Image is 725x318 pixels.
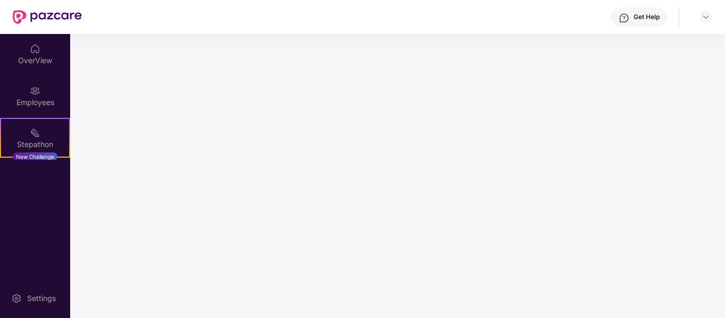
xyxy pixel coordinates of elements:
[619,13,629,23] img: svg+xml;base64,PHN2ZyBpZD0iSGVscC0zMngzMiIgeG1sbnM9Imh0dHA6Ly93d3cudzMub3JnLzIwMDAvc3ZnIiB3aWR0aD...
[13,10,82,24] img: New Pazcare Logo
[634,13,660,21] div: Get Help
[30,85,40,96] img: svg+xml;base64,PHN2ZyBpZD0iRW1wbG95ZWVzIiB4bWxucz0iaHR0cDovL3d3dy53My5vcmcvMjAwMC9zdmciIHdpZHRoPS...
[30,127,40,138] img: svg+xml;base64,PHN2ZyB4bWxucz0iaHR0cDovL3d3dy53My5vcmcvMjAwMC9zdmciIHdpZHRoPSIyMSIgaGVpZ2h0PSIyMC...
[24,293,59,304] div: Settings
[1,139,69,150] div: Stepathon
[13,152,57,161] div: New Challenge
[30,44,40,54] img: svg+xml;base64,PHN2ZyBpZD0iSG9tZSIgeG1sbnM9Imh0dHA6Ly93d3cudzMub3JnLzIwMDAvc3ZnIiB3aWR0aD0iMjAiIG...
[11,293,22,304] img: svg+xml;base64,PHN2ZyBpZD0iU2V0dGluZy0yMHgyMCIgeG1sbnM9Imh0dHA6Ly93d3cudzMub3JnLzIwMDAvc3ZnIiB3aW...
[702,13,710,21] img: svg+xml;base64,PHN2ZyBpZD0iRHJvcGRvd24tMzJ4MzIiIHhtbG5zPSJodHRwOi8vd3d3LnczLm9yZy8yMDAwL3N2ZyIgd2...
